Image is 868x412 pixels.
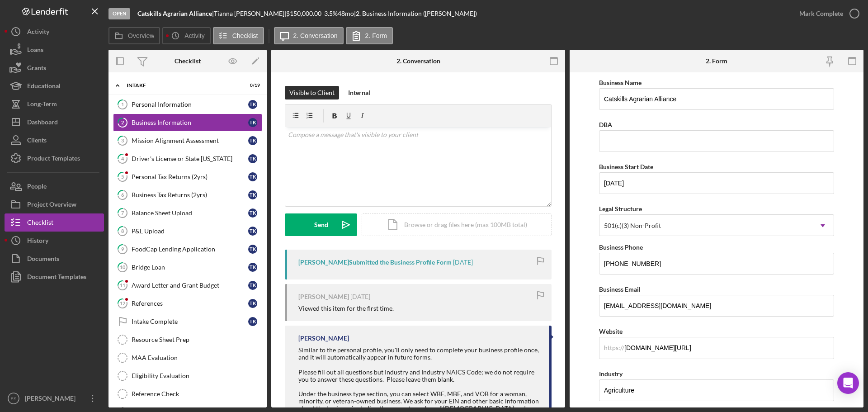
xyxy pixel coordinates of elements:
[137,9,212,17] b: Catskills Agrarian Alliance
[113,367,262,385] a: Eligibility Evaluation
[132,282,248,289] div: Award Letter and Grant Budget
[121,174,124,180] tspan: 5
[132,101,248,108] div: Personal Information
[599,285,641,293] label: Business Email
[121,210,124,216] tspan: 7
[128,32,154,39] label: Overview
[184,32,204,39] label: Activity
[121,119,124,125] tspan: 2
[137,10,214,17] div: |
[599,370,623,378] label: Industry
[298,259,452,266] div: [PERSON_NAME] Submitted the Business Profile Form
[232,32,258,39] label: Checklist
[248,154,257,163] div: T K
[132,173,248,180] div: Personal Tax Returns (2yrs)
[790,5,863,23] button: Mark Complete
[298,305,394,312] div: Viewed this item for the first time.
[5,232,104,250] button: History
[132,155,248,162] div: Driver's License or State [US_STATE]
[11,396,17,401] text: ES
[248,227,257,236] div: T K
[27,113,58,133] div: Dashboard
[27,95,57,115] div: Long-Term
[132,336,262,343] div: Resource Sheet Prep
[132,372,262,379] div: Eligibility Evaluation
[120,282,125,288] tspan: 11
[5,113,104,131] button: Dashboard
[248,100,257,109] div: T K
[599,121,612,128] label: DBA
[113,240,262,258] a: 9FoodCap Lending ApplicationTK
[285,86,339,99] button: Visible to Client
[27,41,43,61] div: Loans
[248,190,257,199] div: T K
[132,137,248,144] div: Mission Alignment Assessment
[5,213,104,232] button: Checklist
[27,250,59,270] div: Documents
[248,263,257,272] div: T K
[5,41,104,59] button: Loans
[5,149,104,167] button: Product Templates
[298,335,349,342] div: [PERSON_NAME]
[5,250,104,268] button: Documents
[274,27,344,44] button: 2. Conversation
[453,259,473,266] time: 2025-05-15 17:11
[244,83,260,88] div: 0 / 19
[113,258,262,276] a: 10Bridge LoanTK
[120,300,125,306] tspan: 12
[5,177,104,195] button: People
[599,163,653,170] label: Business Start Date
[706,57,727,65] div: 2. Form
[132,191,248,199] div: Business Tax Returns (2yrs)
[248,317,257,326] div: T K
[248,118,257,127] div: T K
[298,346,540,361] div: Similar to the personal profile, you'll only need to complete your business profile once, and it ...
[5,195,104,213] button: Project Overview
[350,293,370,300] time: 2025-05-15 15:27
[121,192,124,198] tspan: 6
[213,27,264,44] button: Checklist
[248,245,257,254] div: T K
[5,389,104,407] button: ES[PERSON_NAME]
[132,264,248,271] div: Bridge Loan
[344,86,375,99] button: Internal
[113,349,262,367] a: MAA Evaluation
[5,77,104,95] button: Educational
[285,213,357,236] button: Send
[113,294,262,313] a: 12ReferencesTK
[5,95,104,113] a: Long-Term
[338,10,354,17] div: 48 mo
[5,59,104,77] button: Grants
[27,232,48,252] div: History
[113,168,262,186] a: 5Personal Tax Returns (2yrs)TK
[132,300,248,307] div: References
[132,209,248,217] div: Balance Sheet Upload
[121,137,124,143] tspan: 3
[346,27,393,44] button: 2. Form
[175,57,201,65] div: Checklist
[324,10,338,17] div: 3.5 %
[314,213,328,236] div: Send
[289,86,335,99] div: Visible to Client
[248,208,257,218] div: T K
[27,23,49,43] div: Activity
[121,101,124,107] tspan: 1
[23,389,81,410] div: [PERSON_NAME]
[108,8,130,19] div: Open
[113,114,262,132] a: 2Business InformationTK
[121,228,124,234] tspan: 8
[5,268,104,286] button: Document Templates
[604,222,661,229] div: 501(c)(3) Non-Profit
[121,246,124,252] tspan: 9
[298,293,349,300] div: [PERSON_NAME]
[121,156,124,161] tspan: 4
[27,131,47,152] div: Clients
[293,32,338,39] label: 2. Conversation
